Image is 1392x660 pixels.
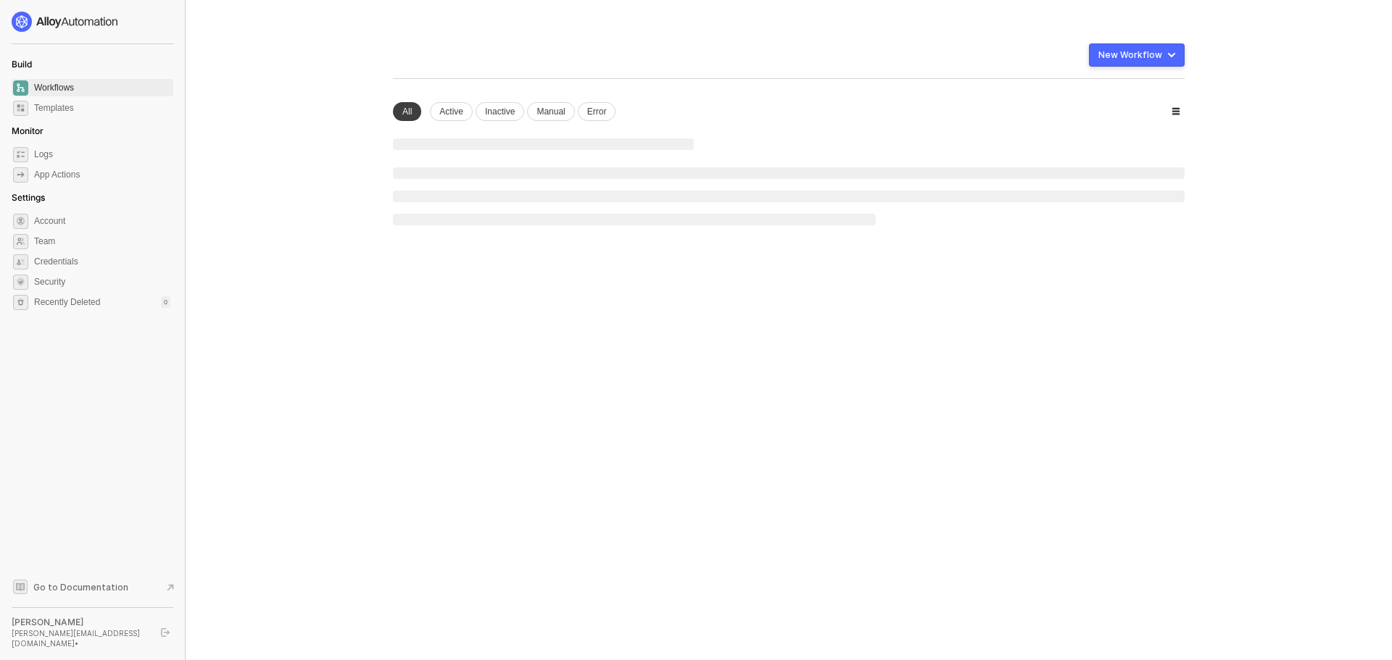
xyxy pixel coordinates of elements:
[12,617,148,628] div: [PERSON_NAME]
[13,275,28,290] span: security
[161,296,170,308] div: 0
[13,580,28,594] span: documentation
[34,296,100,309] span: Recently Deleted
[12,125,43,136] span: Monitor
[34,79,170,96] span: Workflows
[34,233,170,250] span: Team
[13,101,28,116] span: marketplace
[163,580,178,595] span: document-arrow
[1089,43,1185,67] button: New Workflow
[34,99,170,117] span: Templates
[13,167,28,183] span: icon-app-actions
[1098,49,1162,61] div: New Workflow
[33,581,128,593] span: Go to Documentation
[13,234,28,249] span: team
[34,212,170,230] span: Account
[578,102,616,121] div: Error
[34,253,170,270] span: Credentials
[161,628,170,637] span: logout
[12,628,148,648] div: [PERSON_NAME][EMAIL_ADDRESS][DOMAIN_NAME] •
[393,102,421,121] div: All
[13,295,28,310] span: settings
[13,214,28,229] span: settings
[12,192,45,203] span: Settings
[13,80,28,96] span: dashboard
[12,12,173,32] a: logo
[13,254,28,270] span: credentials
[34,146,170,163] span: Logs
[430,102,473,121] div: Active
[12,578,174,596] a: Knowledge Base
[34,273,170,291] span: Security
[34,169,80,181] div: App Actions
[476,102,524,121] div: Inactive
[13,147,28,162] span: icon-logs
[12,12,119,32] img: logo
[12,59,32,70] span: Build
[527,102,574,121] div: Manual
